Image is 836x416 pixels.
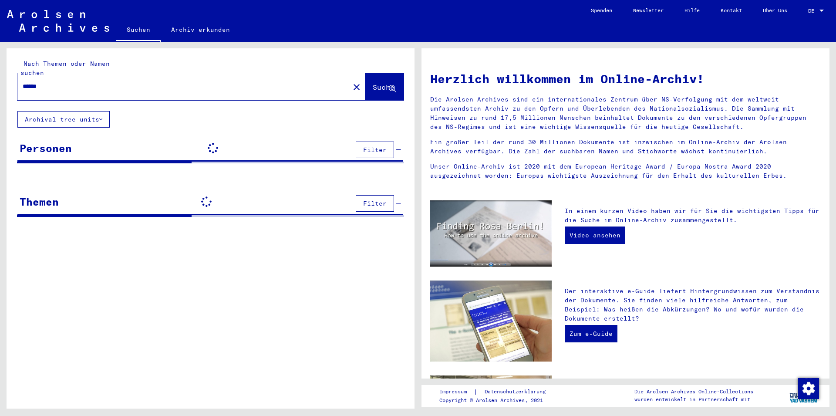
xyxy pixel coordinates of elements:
a: Video ansehen [565,227,625,244]
img: video.jpg [430,200,552,267]
a: Zum e-Guide [565,325,617,342]
img: yv_logo.png [788,385,820,406]
p: Copyright © Arolsen Archives, 2021 [439,396,556,404]
mat-label: Nach Themen oder Namen suchen [20,60,110,77]
a: Archiv erkunden [161,19,240,40]
p: Unser Online-Archiv ist 2020 mit dem European Heritage Award / Europa Nostra Award 2020 ausgezeic... [430,162,821,180]
p: Die Arolsen Archives sind ein internationales Zentrum über NS-Verfolgung mit dem weltweit umfasse... [430,95,821,132]
a: Suchen [116,19,161,42]
div: Zustimmung ändern [798,378,819,399]
p: Ein großer Teil der rund 30 Millionen Dokumente ist inzwischen im Online-Archiv der Arolsen Archi... [430,138,821,156]
span: Filter [363,146,387,154]
span: Filter [363,200,387,207]
mat-icon: close [351,82,362,92]
p: In einem kurzen Video haben wir für Sie die wichtigsten Tipps für die Suche im Online-Archiv zusa... [565,206,821,225]
div: Personen [20,140,72,156]
div: Themen [20,194,59,210]
img: eguide.jpg [430,281,552,362]
span: DE [808,8,818,14]
div: | [439,387,556,396]
p: Der interaktive e-Guide liefert Hintergrundwissen zum Verständnis der Dokumente. Sie finden viele... [565,287,821,323]
button: Archival tree units [17,111,110,128]
button: Filter [356,142,394,158]
a: Impressum [439,387,474,396]
button: Suche [365,73,404,100]
p: Die Arolsen Archives Online-Collections [634,388,753,396]
img: Zustimmung ändern [798,378,819,399]
h1: Herzlich willkommen im Online-Archiv! [430,70,821,88]
img: Arolsen_neg.svg [7,10,109,32]
a: Datenschutzerklärung [478,387,556,396]
button: Clear [348,78,365,95]
p: wurden entwickelt in Partnerschaft mit [634,396,753,403]
span: Suche [373,83,394,91]
button: Filter [356,195,394,212]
